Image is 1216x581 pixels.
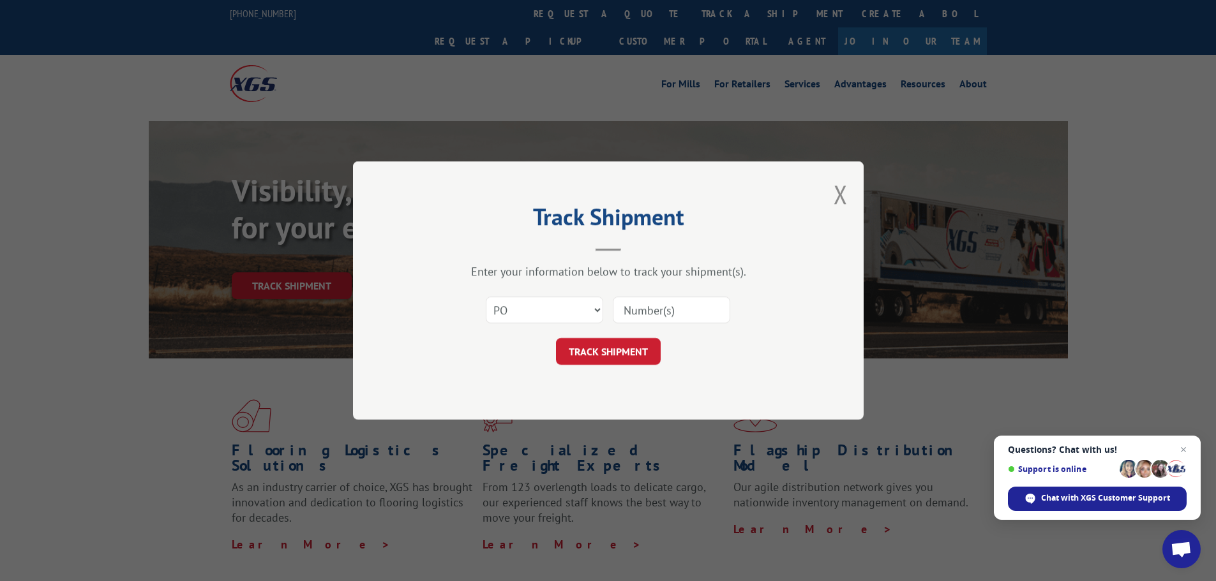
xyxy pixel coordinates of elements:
div: Open chat [1162,530,1201,568]
span: Questions? Chat with us! [1008,445,1187,455]
button: Close modal [834,177,848,211]
div: Enter your information below to track your shipment(s). [417,264,800,279]
input: Number(s) [613,297,730,323]
button: TRACK SHIPMENT [556,338,661,365]
span: Chat with XGS Customer Support [1041,492,1170,504]
span: Close chat [1176,442,1191,457]
div: Chat with XGS Customer Support [1008,487,1187,511]
span: Support is online [1008,464,1115,474]
h2: Track Shipment [417,208,800,232]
